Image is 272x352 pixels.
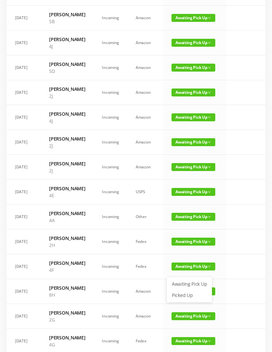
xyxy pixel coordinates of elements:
td: Amazon [127,30,163,55]
span: Awaiting Pick Up [171,163,215,171]
p: 5B [49,18,85,25]
td: Incoming [94,80,127,105]
h6: [PERSON_NAME] [49,334,85,341]
p: 2G [49,316,85,323]
td: Incoming [94,30,127,55]
i: icon: down [208,165,211,169]
span: Awaiting Pick Up [171,213,215,221]
span: Awaiting Pick Up [171,138,215,146]
p: 5D [49,68,85,75]
i: icon: down [208,91,211,94]
i: icon: down [208,215,211,218]
td: [DATE] [7,279,41,304]
td: Incoming [94,279,127,304]
h6: [PERSON_NAME] [49,36,85,43]
td: [DATE] [7,30,41,55]
i: icon: down [208,315,211,318]
span: Awaiting Pick Up [171,113,215,121]
td: Amazon [127,155,163,180]
td: Other [127,205,163,229]
td: Amazon [127,55,163,80]
td: Amazon [127,130,163,155]
p: 4G [49,341,85,348]
td: [DATE] [7,205,41,229]
td: Incoming [94,205,127,229]
i: icon: down [208,66,211,69]
p: 8H [49,291,85,298]
p: 2H [49,242,85,249]
h6: [PERSON_NAME] [49,11,85,18]
td: [DATE] [7,180,41,205]
h6: [PERSON_NAME] [49,110,85,117]
td: Amazon [127,6,163,30]
h6: [PERSON_NAME] [49,86,85,92]
h6: [PERSON_NAME] [49,260,85,266]
td: Incoming [94,155,127,180]
p: 4E [49,192,85,199]
i: icon: down [208,265,211,268]
td: Fedex [127,254,163,279]
span: Awaiting Pick Up [171,263,215,270]
span: Awaiting Pick Up [171,64,215,72]
td: Incoming [94,55,127,80]
h6: [PERSON_NAME] [49,284,85,291]
td: Incoming [94,180,127,205]
td: [DATE] [7,80,41,105]
p: 4J [49,117,85,124]
td: Amazon [127,279,163,304]
td: Incoming [94,254,127,279]
p: 2J [49,167,85,174]
td: Incoming [94,229,127,254]
td: [DATE] [7,304,41,329]
span: Awaiting Pick Up [171,312,215,320]
p: 4F [49,266,85,273]
td: [DATE] [7,155,41,180]
td: [DATE] [7,254,41,279]
h6: [PERSON_NAME] [49,185,85,192]
p: 2J [49,92,85,99]
a: Picked Up [168,290,211,301]
td: Amazon [127,105,163,130]
p: 4A [49,217,85,224]
i: icon: down [208,16,211,20]
td: [DATE] [7,6,41,30]
td: Incoming [94,130,127,155]
td: Incoming [94,105,127,130]
h6: [PERSON_NAME] [49,160,85,167]
i: icon: down [208,339,211,343]
td: [DATE] [7,130,41,155]
span: Awaiting Pick Up [171,39,215,47]
td: [DATE] [7,229,41,254]
td: Amazon [127,80,163,105]
p: 4J [49,43,85,50]
h6: [PERSON_NAME] [49,135,85,142]
td: Amazon [127,304,163,329]
td: Incoming [94,304,127,329]
h6: [PERSON_NAME] [49,235,85,242]
i: icon: down [208,190,211,194]
td: Fedex [127,229,163,254]
i: icon: down [208,116,211,119]
span: Awaiting Pick Up [171,14,215,22]
i: icon: down [208,240,211,243]
td: [DATE] [7,105,41,130]
h6: [PERSON_NAME] [49,309,85,316]
td: [DATE] [7,55,41,80]
p: 2J [49,142,85,149]
i: icon: down [208,141,211,144]
td: USPS [127,180,163,205]
i: icon: down [208,41,211,44]
h6: [PERSON_NAME] [49,61,85,68]
a: Awaiting Pick Up [168,279,211,289]
span: Awaiting Pick Up [171,88,215,96]
span: Awaiting Pick Up [171,337,215,345]
span: Awaiting Pick Up [171,188,215,196]
td: Incoming [94,6,127,30]
span: Awaiting Pick Up [171,238,215,246]
h6: [PERSON_NAME] [49,210,85,217]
